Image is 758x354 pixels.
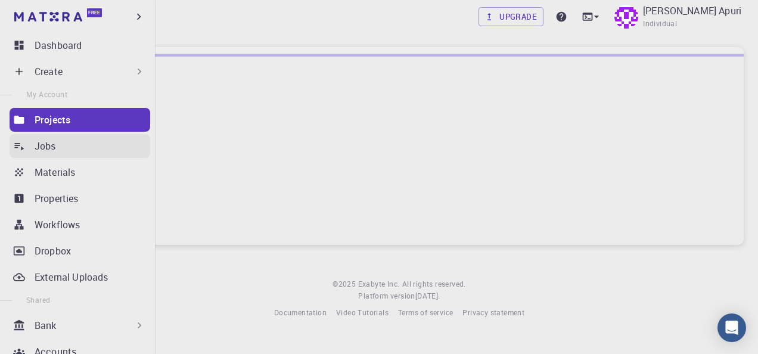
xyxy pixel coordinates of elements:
[26,295,50,305] span: Shared
[10,239,150,263] a: Dropbox
[336,308,389,317] span: Video Tutorials
[10,213,150,237] a: Workflows
[274,308,327,317] span: Documentation
[35,318,57,333] p: Bank
[717,313,746,342] div: Open Intercom Messenger
[643,18,677,30] span: Individual
[35,270,108,284] p: External Uploads
[398,307,453,319] a: Terms of service
[10,134,150,158] a: Jobs
[614,5,638,29] img: Simon Bajongdo Apuri
[479,7,543,26] a: Upgrade
[10,313,150,337] div: Bank
[24,8,67,19] span: Support
[274,307,327,319] a: Documentation
[10,160,150,184] a: Materials
[35,244,71,258] p: Dropbox
[35,218,80,232] p: Workflows
[35,64,63,79] p: Create
[35,113,70,127] p: Projects
[398,308,453,317] span: Terms of service
[26,89,67,99] span: My Account
[358,279,400,288] span: Exabyte Inc.
[14,12,82,21] img: logo
[35,139,56,153] p: Jobs
[462,308,524,317] span: Privacy statement
[415,291,440,300] span: [DATE] .
[10,60,150,83] div: Create
[10,187,150,210] a: Properties
[358,290,415,302] span: Platform version
[415,290,440,302] a: [DATE].
[643,4,741,18] p: [PERSON_NAME] Apuri
[35,38,82,52] p: Dashboard
[35,191,79,206] p: Properties
[336,307,389,319] a: Video Tutorials
[333,278,358,290] span: © 2025
[402,278,466,290] span: All rights reserved.
[462,307,524,319] a: Privacy statement
[10,33,150,57] a: Dashboard
[358,278,400,290] a: Exabyte Inc.
[10,108,150,132] a: Projects
[10,265,150,289] a: External Uploads
[35,165,75,179] p: Materials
